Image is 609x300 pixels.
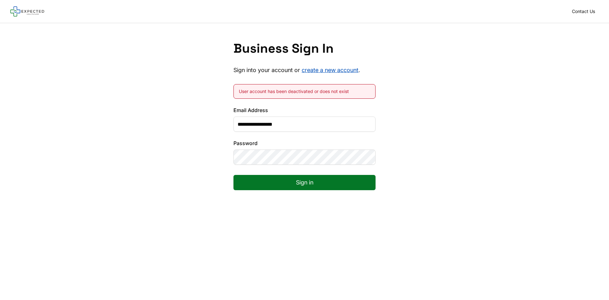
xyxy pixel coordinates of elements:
h1: Business Sign In [233,41,376,56]
button: Sign in [233,175,376,190]
label: Password [233,139,376,147]
label: Email Address [233,106,376,114]
a: create a new account [302,67,358,73]
p: Sign into your account or . [233,66,376,74]
a: Contact Us [568,7,599,16]
div: User account has been deactivated or does not exist [239,88,370,95]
